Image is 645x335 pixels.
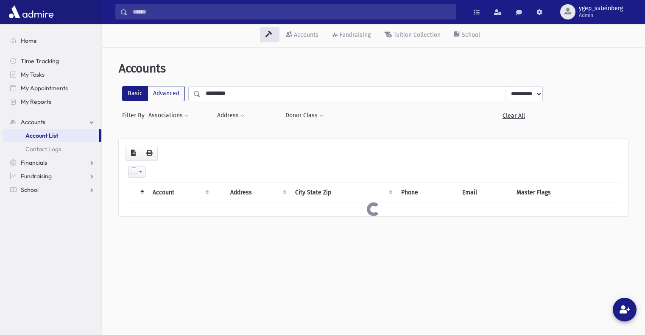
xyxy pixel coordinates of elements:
span: My Appointments [21,84,68,92]
img: AdmirePro [7,3,56,20]
th: Master Flags : activate to sort column ascending [511,183,621,202]
a: Home [3,34,101,47]
a: My Reports [3,95,101,108]
a: Clear All [484,108,543,123]
div: Fundraising [338,31,371,39]
a: Financials [3,156,101,169]
th: : activate to sort column descending [126,183,148,202]
div: Accounts [292,31,318,39]
span: Fundraising [21,172,52,180]
a: Fundraising [325,24,377,47]
a: Account List [3,129,99,142]
button: CSV [126,146,141,161]
button: Print [141,146,158,161]
a: Tuition Collection [377,24,447,47]
a: Time Tracking [3,54,101,68]
span: ygep_ssteinberg [579,5,623,12]
button: Address [217,108,245,123]
span: Accounts [21,118,45,126]
a: Fundraising [3,169,101,183]
input: Search [128,4,456,19]
a: Accounts [279,24,325,47]
span: My Tasks [21,71,45,78]
div: Tuition Collection [392,31,441,39]
span: Home [21,37,37,44]
div: School [460,31,480,39]
span: Financials [21,159,47,166]
button: Associations [148,108,189,123]
th: Email : activate to sort column ascending [457,183,511,202]
span: School [21,186,39,194]
th: Phone : activate to sort column ascending [396,183,457,202]
th: City State Zip : activate to sort column ascending [290,183,396,202]
span: Filter By [122,111,148,120]
th: : activate to sort column ascending [212,183,225,202]
span: Admin [579,12,623,19]
th: Address : activate to sort column ascending [225,183,290,202]
a: School [447,24,487,47]
label: Basic [122,86,148,101]
a: Contact Logs [3,142,101,156]
div: FilterModes [122,86,185,101]
a: My Tasks [3,68,101,81]
a: Accounts [3,115,101,129]
a: My Appointments [3,81,101,95]
span: Accounts [119,61,166,75]
span: Time Tracking [21,57,59,65]
a: School [3,183,101,197]
button: Donor Class [285,108,324,123]
span: Account List [25,132,58,139]
span: Contact Logs [25,145,61,153]
label: Advanced [148,86,185,101]
th: Account: activate to sort column ascending [148,183,212,202]
span: My Reports [21,98,51,105]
